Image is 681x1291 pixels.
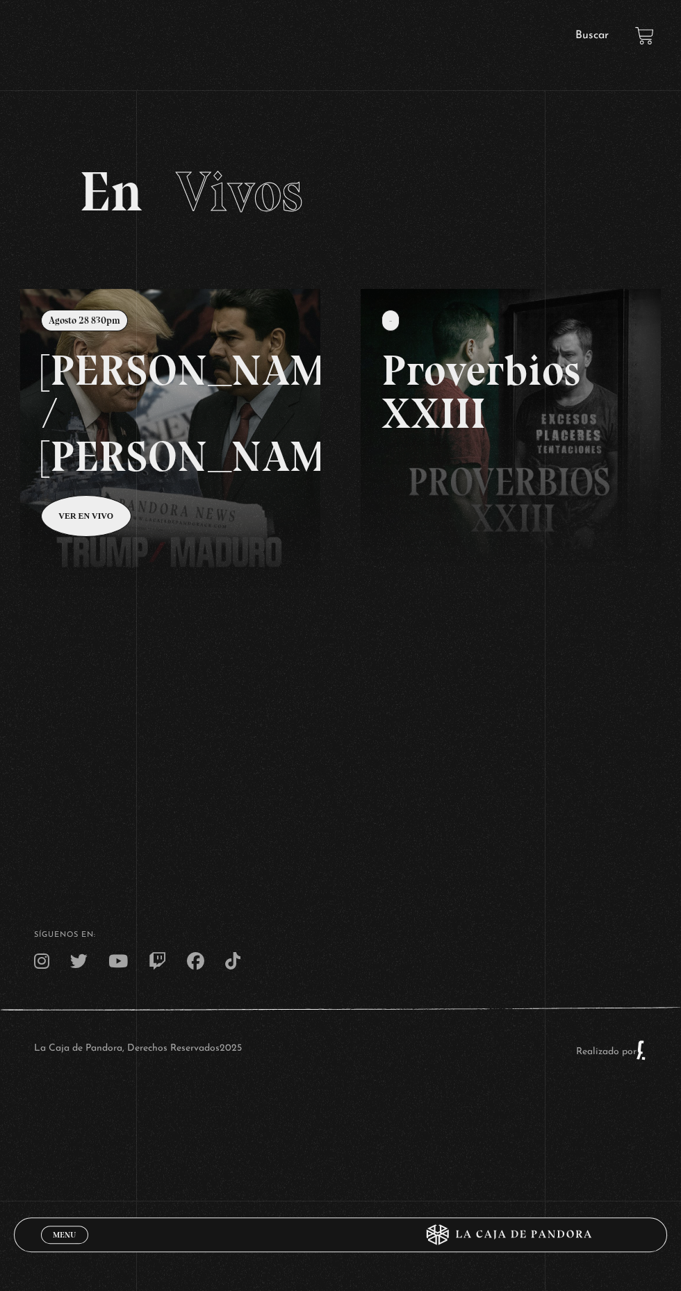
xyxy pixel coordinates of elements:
[575,30,609,41] a: Buscar
[34,931,647,939] h4: SÍguenos en:
[34,1040,242,1060] p: La Caja de Pandora, Derechos Reservados 2025
[635,26,654,45] a: View your shopping cart
[576,1047,647,1057] a: Realizado por
[176,158,303,225] span: Vivos
[79,164,602,219] h2: En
